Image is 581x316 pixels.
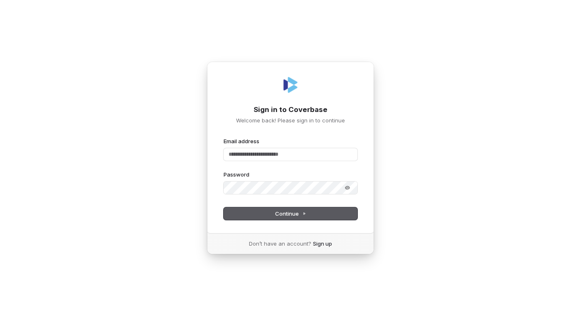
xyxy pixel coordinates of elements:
[224,137,259,145] label: Email address
[313,240,332,247] a: Sign up
[224,117,357,124] p: Welcome back! Please sign in to continue
[249,240,311,247] span: Don’t have an account?
[224,105,357,115] h1: Sign in to Coverbase
[275,210,306,217] span: Continue
[339,183,356,193] button: Show password
[224,171,249,178] label: Password
[281,75,300,95] img: Coverbase
[224,207,357,220] button: Continue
